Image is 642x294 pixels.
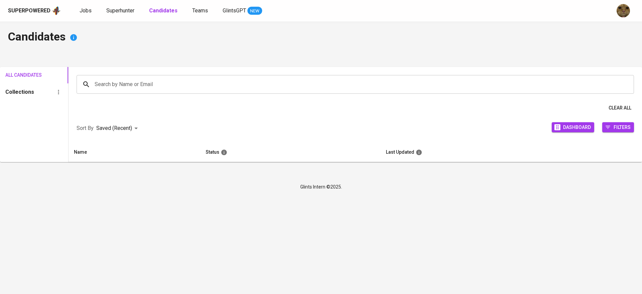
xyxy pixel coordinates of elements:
[96,122,140,135] div: Saved (Recent)
[200,143,380,162] th: Status
[223,7,246,14] span: GlintsGPT
[96,124,132,132] p: Saved (Recent)
[563,123,591,132] span: Dashboard
[381,143,642,162] th: Last Updated
[609,104,631,112] span: Clear All
[80,7,92,14] span: Jobs
[606,102,634,114] button: Clear All
[69,143,200,162] th: Name
[149,7,178,14] b: Candidates
[8,6,61,16] a: Superpoweredapp logo
[52,6,61,16] img: app logo
[77,124,94,132] p: Sort By
[106,7,136,15] a: Superhunter
[223,7,262,15] a: GlintsGPT NEW
[80,7,93,15] a: Jobs
[192,7,209,15] a: Teams
[552,122,594,132] button: Dashboard
[614,123,631,132] span: Filters
[617,4,630,17] img: ec6c0910-f960-4a00-a8f8-c5744e41279e.jpg
[8,29,634,46] h4: Candidates
[8,7,50,15] div: Superpowered
[192,7,208,14] span: Teams
[602,122,634,132] button: Filters
[106,7,134,14] span: Superhunter
[149,7,179,15] a: Candidates
[5,71,33,79] span: All Candidates
[247,8,262,14] span: NEW
[5,87,34,97] h6: Collections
